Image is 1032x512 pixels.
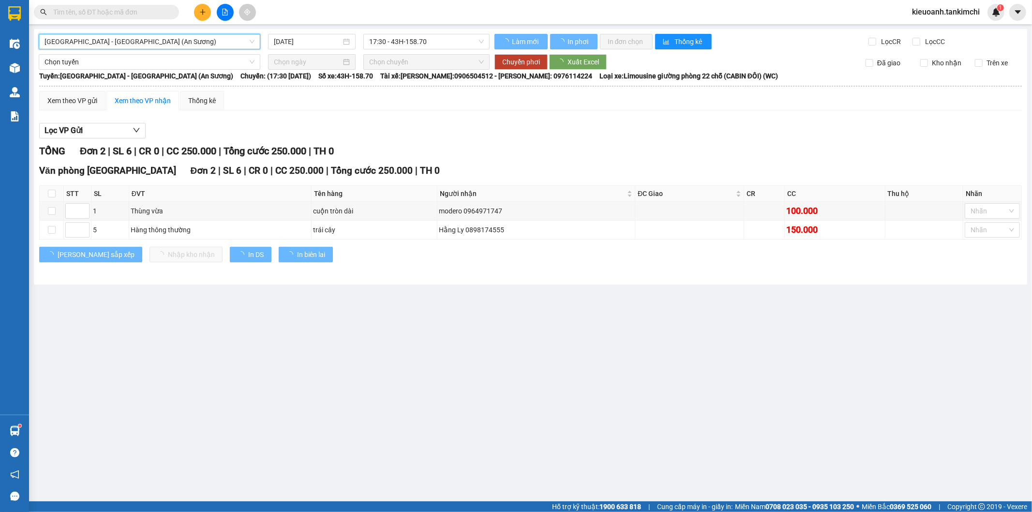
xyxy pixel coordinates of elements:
[415,165,418,176] span: |
[313,206,435,216] div: cuộn tròn dài
[39,145,65,157] span: TỔNG
[862,501,931,512] span: Miền Bắc
[238,251,248,258] span: loading
[439,225,633,235] div: Hằng Ly 0898174555
[113,145,132,157] span: SL 6
[10,111,20,121] img: solution-icon
[10,492,19,501] span: message
[599,503,641,511] strong: 1900 633 818
[494,54,548,70] button: Chuyển phơi
[983,58,1012,68] span: Trên xe
[557,59,568,65] span: loading
[878,36,903,47] span: Lọc CR
[1009,4,1026,21] button: caret-down
[638,188,734,199] span: ĐC Giao
[655,34,712,49] button: bar-chartThống kê
[873,58,904,68] span: Đã giao
[39,72,233,80] b: Tuyến: [GEOGRAPHIC_DATA] - [GEOGRAPHIC_DATA] (An Sương)
[313,225,435,235] div: trái cây
[380,71,592,81] span: Tài xế: [PERSON_NAME]:0906504512 - [PERSON_NAME]: 0976114224
[997,4,1004,11] sup: 1
[978,503,985,510] span: copyright
[275,165,324,176] span: CC 250.000
[188,95,216,106] div: Thống kê
[222,9,228,15] span: file-add
[599,71,778,81] span: Loại xe: Limousine giường phòng 22 chỗ (CABIN ĐÔI) (WC)
[549,54,607,70] button: Xuất Excel
[657,501,733,512] span: Cung cấp máy in - giấy in:
[249,165,268,176] span: CR 0
[785,186,885,202] th: CC
[39,123,146,138] button: Lọc VP Gửi
[80,145,105,157] span: Đơn 2
[10,426,20,436] img: warehouse-icon
[40,9,47,15] span: search
[568,36,590,47] span: In phơi
[162,145,164,157] span: |
[244,9,251,15] span: aim
[224,145,306,157] span: Tổng cước 250.000
[64,186,91,202] th: STT
[10,87,20,97] img: warehouse-icon
[999,4,1002,11] span: 1
[108,145,110,157] span: |
[240,71,311,81] span: Chuyến: (17:30 [DATE])
[166,145,216,157] span: CC 250.000
[439,206,633,216] div: modero 0964971747
[786,204,883,218] div: 100.000
[966,188,1019,199] div: Nhãn
[58,249,135,260] span: [PERSON_NAME] sắp xếp
[45,55,254,69] span: Chọn tuyến
[494,34,548,49] button: Làm mới
[93,225,127,235] div: 5
[45,34,254,49] span: Sài Gòn - Đà Nẵng (An Sương)
[10,470,19,479] span: notification
[440,188,625,199] span: Người nhận
[131,206,310,216] div: Thùng vừa
[133,126,140,134] span: down
[312,186,437,202] th: Tên hàng
[47,95,97,106] div: Xem theo VP gửi
[992,8,1001,16] img: icon-new-feature
[191,165,216,176] span: Đơn 2
[1014,8,1022,16] span: caret-down
[786,223,883,237] div: 150.000
[219,145,221,157] span: |
[274,36,341,47] input: 12/10/2025
[890,503,931,511] strong: 0369 525 060
[139,145,159,157] span: CR 0
[274,57,341,67] input: Chọn ngày
[10,63,20,73] img: warehouse-icon
[8,6,21,21] img: logo-vxr
[550,34,598,49] button: In phơi
[297,249,325,260] span: In biên lai
[39,165,176,176] span: Văn phòng [GEOGRAPHIC_DATA]
[326,165,329,176] span: |
[218,165,221,176] span: |
[45,124,83,136] span: Lọc VP Gửi
[279,247,333,262] button: In biên lai
[230,247,271,262] button: In DS
[648,501,650,512] span: |
[199,9,206,15] span: plus
[129,186,312,202] th: ĐVT
[331,165,413,176] span: Tổng cước 250.000
[244,165,246,176] span: |
[939,501,940,512] span: |
[765,503,854,511] strong: 0708 023 035 - 0935 103 250
[314,145,334,157] span: TH 0
[248,249,264,260] span: In DS
[663,38,671,46] span: bar-chart
[47,251,58,258] span: loading
[904,6,987,18] span: kieuoanh.tankimchi
[223,165,241,176] span: SL 6
[568,57,599,67] span: Xuất Excel
[369,34,483,49] span: 17:30 - 43H-158.70
[217,4,234,21] button: file-add
[309,145,311,157] span: |
[502,38,510,45] span: loading
[239,4,256,21] button: aim
[369,55,483,69] span: Chọn chuyến
[39,247,142,262] button: [PERSON_NAME] sắp xếp
[134,145,136,157] span: |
